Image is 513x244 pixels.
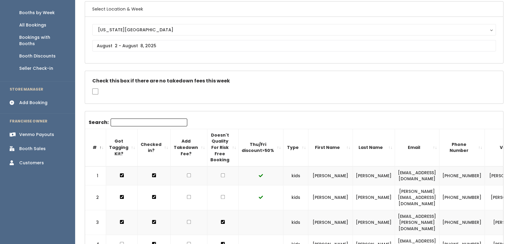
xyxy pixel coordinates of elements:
th: Thu/Fri discount&gt;50%: activate to sort column ascending [239,129,283,166]
td: 3 [85,210,106,235]
td: [PERSON_NAME] [353,210,395,235]
th: Got Tagging Kit?: activate to sort column ascending [106,129,138,166]
th: Last Name: activate to sort column ascending [353,129,395,166]
td: [PERSON_NAME][EMAIL_ADDRESS][DOMAIN_NAME] [395,185,439,210]
td: [PERSON_NAME] [353,185,395,210]
th: First Name: activate to sort column ascending [308,129,353,166]
th: Checked in?: activate to sort column ascending [138,129,171,166]
div: Booths by Week [19,10,55,16]
input: Search: [111,119,187,126]
div: Booth Discounts [19,53,56,59]
th: #: activate to sort column descending [85,129,106,166]
th: Phone Number: activate to sort column ascending [439,129,485,166]
td: [PERSON_NAME] [308,166,353,185]
td: [PERSON_NAME] [353,166,395,185]
div: Venmo Payouts [19,131,54,138]
td: kids [283,185,308,210]
div: All Bookings [19,22,46,28]
div: [US_STATE][GEOGRAPHIC_DATA] [98,26,490,33]
h6: Select Location & Week [85,2,503,17]
th: Type: activate to sort column ascending [283,129,308,166]
div: Add Booking [19,100,47,106]
div: Bookings with Booths [19,34,66,47]
td: 2 [85,185,106,210]
th: Doesn't Quality For Risk Free Booking : activate to sort column ascending [207,129,239,166]
div: Customers [19,160,44,166]
label: Search: [89,119,187,126]
input: August 2 - August 8, 2025 [92,40,496,51]
td: [PHONE_NUMBER] [439,185,485,210]
td: [PHONE_NUMBER] [439,166,485,185]
div: Seller Check-in [19,65,53,72]
td: 1 [85,166,106,185]
td: [EMAIL_ADDRESS][DOMAIN_NAME] [395,166,439,185]
td: kids [283,210,308,235]
td: [PERSON_NAME] [308,185,353,210]
td: [PERSON_NAME] [308,210,353,235]
div: Booth Sales [19,146,46,152]
th: Add Takedown Fee?: activate to sort column ascending [171,129,207,166]
button: [US_STATE][GEOGRAPHIC_DATA] [92,24,496,36]
td: kids [283,166,308,185]
td: [EMAIL_ADDRESS][PERSON_NAME][DOMAIN_NAME] [395,210,439,235]
td: [PHONE_NUMBER] [439,210,485,235]
th: Email: activate to sort column ascending [395,129,439,166]
h5: Check this box if there are no takedown fees this week [92,78,496,84]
